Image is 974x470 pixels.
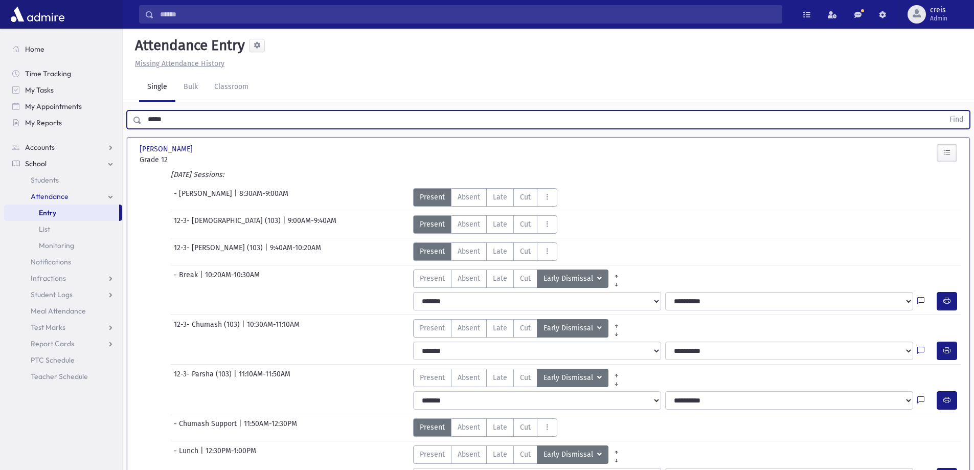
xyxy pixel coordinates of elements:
a: List [4,221,122,237]
span: Present [420,219,445,230]
span: Teacher Schedule [31,372,88,381]
span: | [242,319,247,338]
span: 12-3- [PERSON_NAME] (103) [174,242,265,261]
button: Early Dismissal [537,445,608,464]
span: Late [493,422,507,433]
div: AttTypes [413,369,624,387]
span: Test Marks [31,323,65,332]
span: Late [493,192,507,203]
a: Home [4,41,122,57]
span: | [265,242,270,261]
span: Present [420,372,445,383]
button: Early Dismissal [537,270,608,288]
span: Present [420,246,445,257]
a: Missing Attendance History [131,59,224,68]
span: Present [420,273,445,284]
span: My Reports [25,118,62,127]
img: AdmirePro [8,4,67,25]
span: Late [493,219,507,230]
i: [DATE] Sessions: [171,170,224,179]
span: | [234,188,239,207]
span: Absent [458,372,480,383]
a: PTC Schedule [4,352,122,368]
span: Home [25,44,44,54]
span: Cut [520,246,531,257]
span: Absent [458,422,480,433]
span: 10:20AM-10:30AM [205,270,260,288]
span: | [283,215,288,234]
span: - Chumash Support [174,418,239,437]
span: - [PERSON_NAME] [174,188,234,207]
button: Early Dismissal [537,319,608,338]
span: | [200,270,205,288]
span: My Tasks [25,85,54,95]
span: 12:30PM-1:00PM [206,445,256,464]
a: Bulk [175,73,206,102]
span: Attendance [31,192,69,201]
span: 8:30AM-9:00AM [239,188,288,207]
a: Single [139,73,175,102]
span: Late [493,449,507,460]
a: Notifications [4,254,122,270]
span: Cut [520,422,531,433]
span: 12-3- [DEMOGRAPHIC_DATA] (103) [174,215,283,234]
a: Student Logs [4,286,122,303]
span: Late [493,273,507,284]
span: 11:10AM-11:50AM [239,369,290,387]
span: Meal Attendance [31,306,86,316]
div: AttTypes [413,418,557,437]
div: AttTypes [413,188,557,207]
div: AttTypes [413,319,624,338]
div: AttTypes [413,270,624,288]
a: Time Tracking [4,65,122,82]
span: Late [493,323,507,333]
a: Accounts [4,139,122,155]
span: Absent [458,449,480,460]
span: Report Cards [31,339,74,348]
button: Find [943,111,969,128]
span: Grade 12 [140,154,267,165]
span: 12-3- Chumash (103) [174,319,242,338]
input: Search [154,5,782,24]
span: Present [420,422,445,433]
span: Admin [930,14,947,23]
span: PTC Schedule [31,355,75,365]
span: Absent [458,273,480,284]
a: Monitoring [4,237,122,254]
span: | [234,369,239,387]
span: Absent [458,219,480,230]
a: Report Cards [4,335,122,352]
span: Cut [520,323,531,333]
span: 9:40AM-10:20AM [270,242,321,261]
a: Meal Attendance [4,303,122,319]
span: Absent [458,323,480,333]
span: Early Dismissal [543,372,595,384]
span: Early Dismissal [543,449,595,460]
span: - Break [174,270,200,288]
a: My Reports [4,115,122,131]
span: 12-3- Parsha (103) [174,369,234,387]
a: Infractions [4,270,122,286]
span: Accounts [25,143,55,152]
span: School [25,159,47,168]
a: Students [4,172,122,188]
span: Cut [520,273,531,284]
span: Early Dismissal [543,323,595,334]
div: AttTypes [413,445,624,464]
u: Missing Attendance History [135,59,224,68]
div: AttTypes [413,242,557,261]
span: Monitoring [39,241,74,250]
span: - Lunch [174,445,200,464]
a: School [4,155,122,172]
span: Absent [458,192,480,203]
a: My Appointments [4,98,122,115]
span: Student Logs [31,290,73,299]
span: Entry [39,208,56,217]
span: Late [493,372,507,383]
a: Classroom [206,73,257,102]
span: Absent [458,246,480,257]
span: Cut [520,192,531,203]
div: AttTypes [413,215,557,234]
a: My Tasks [4,82,122,98]
a: Entry [4,205,119,221]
